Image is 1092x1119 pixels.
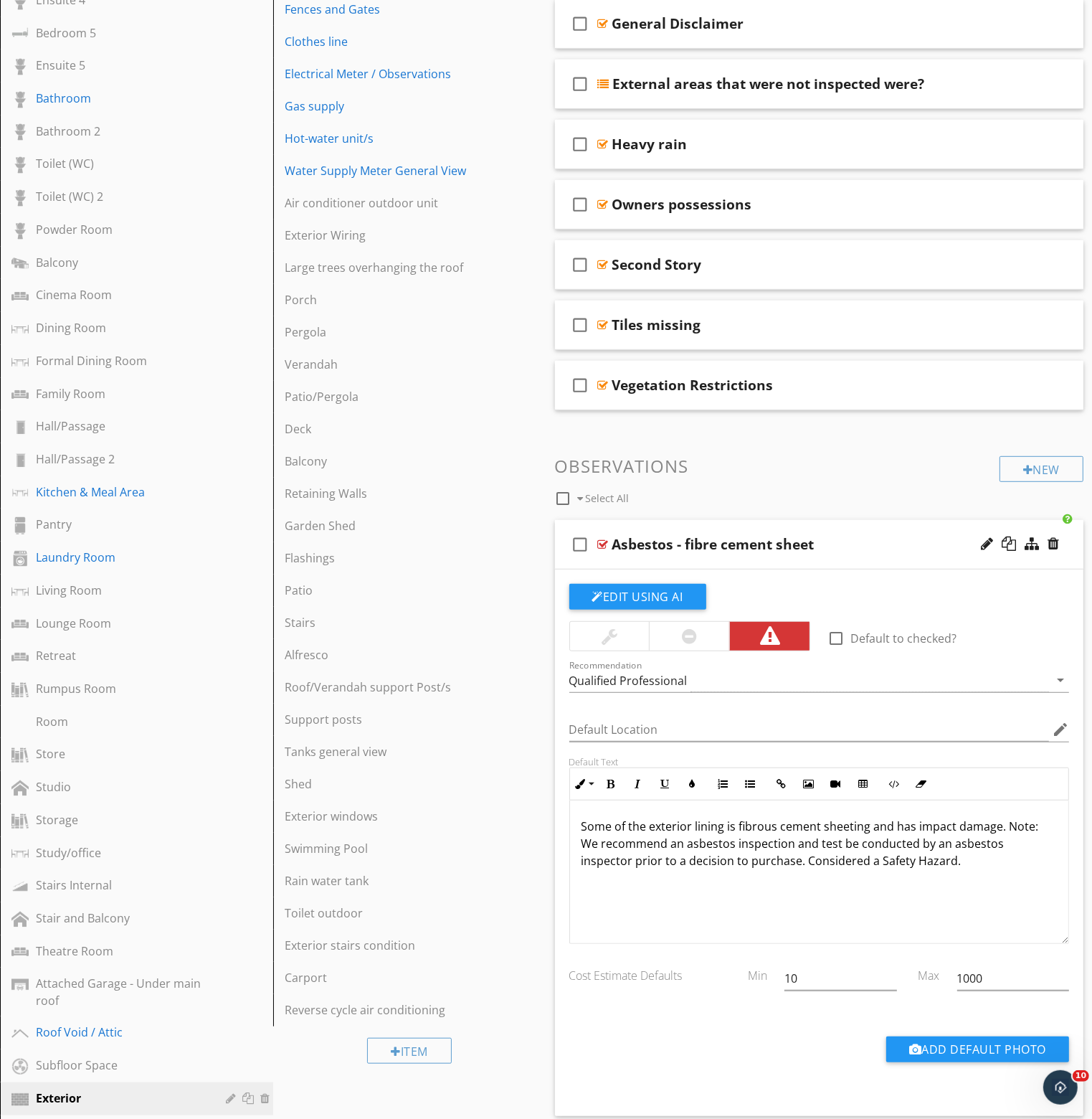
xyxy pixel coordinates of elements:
div: Second Story [612,256,702,273]
span: 10 [1073,1070,1089,1082]
button: Underline (Ctrl+U) [652,770,679,798]
div: Store [36,745,205,762]
button: Colors [679,770,706,798]
div: Balcony [36,254,205,271]
button: Clear Formatting [908,770,935,798]
div: Verandah [285,356,485,373]
div: Stairs [285,614,485,631]
div: External areas that were not inspected were? [613,75,925,93]
button: Inline Style [570,770,597,798]
div: Gas supply [285,98,485,115]
div: Retreat [36,647,205,664]
div: Powder Room [36,221,205,238]
label: Default to checked? [850,631,956,646]
div: Laundry Room [36,549,205,566]
div: Porch [285,291,485,308]
div: Alfresco [285,646,485,664]
div: Rain water tank [285,872,485,889]
i: check_box_outline_blank [569,308,592,342]
div: Clothes line [285,33,485,50]
div: Pergola [285,324,485,341]
div: Bathroom [36,90,205,107]
div: Retaining Walls [285,485,485,502]
div: Subfloor Space [36,1057,205,1074]
div: Cinema Room [36,286,205,303]
button: Italic (Ctrl+I) [625,770,652,798]
div: Reverse cycle air conditioning [285,1001,485,1019]
div: Patio/Pergola [285,388,485,405]
div: Flashings [285,549,485,567]
div: Balcony [285,453,485,470]
div: Exterior stairs condition [285,937,485,954]
button: Insert Link (Ctrl+K) [768,770,795,798]
div: Cost Estimate Defaults [561,955,733,984]
div: Large trees overhanging the roof [285,259,485,276]
div: Stair and Balcony [36,910,205,927]
button: Add Default Photo [886,1037,1069,1062]
div: Owners possessions [612,196,752,213]
div: Qualified Professional [569,674,688,687]
div: Deck [285,420,485,438]
div: Default Text [569,756,1070,768]
i: check_box_outline_blank [569,67,592,101]
div: Tiles missing [612,316,701,334]
div: Vegetation Restrictions [612,377,774,394]
div: Asbestos - fibre cement sheet [612,536,815,553]
div: Studio [36,778,205,795]
div: Support posts [285,711,485,728]
div: Lounge Room [36,615,205,632]
div: Air conditioner outdoor unit [285,194,485,212]
div: Bathroom 2 [36,123,205,140]
div: Theatre Room [36,943,205,960]
div: Room [36,713,205,730]
button: Unordered List [737,770,764,798]
button: Code View [880,770,908,798]
i: edit [1052,721,1069,738]
div: Exterior Wiring [285,227,485,244]
div: Tanks general view [285,743,485,760]
p: Some of the exterior lining is fibrous cement sheeting and has impact damage. Note: We recommend ... [581,818,1058,869]
div: Shed [285,775,485,793]
div: Toilet outdoor [285,905,485,922]
div: Exterior windows [285,808,485,825]
h3: Observations [555,456,1084,476]
div: Kitchen & Meal Area [36,483,205,501]
div: Max [906,955,949,984]
div: Heavy rain [612,136,688,153]
div: New [1000,456,1083,482]
div: Item [367,1038,452,1064]
div: Patio [285,582,485,599]
div: Rumpus Room [36,680,205,697]
i: check_box_outline_blank [569,187,592,222]
div: Min [733,955,776,984]
button: Bold (Ctrl+B) [597,770,625,798]
div: Study/office [36,844,205,861]
button: Insert Table [850,770,877,798]
button: Insert Video [822,770,850,798]
div: Fences and Gates [285,1,485,18]
div: Bedroom 5 [36,24,205,42]
button: Insert Image (Ctrl+P) [795,770,822,798]
iframe: Intercom live chat [1043,1070,1078,1105]
div: Ensuite 5 [36,57,205,74]
div: Storage [36,811,205,828]
div: Family Room [36,385,205,402]
div: Pantry [36,516,205,533]
i: check_box_outline_blank [569,127,592,161]
div: Carport [285,969,485,986]
div: Electrical Meter / Observations [285,65,485,82]
div: Roof/Verandah support Post/s [285,679,485,696]
div: General Disclaimer [612,15,744,32]
div: Toilet (WC) [36,155,205,172]
div: Garden Shed [285,517,485,534]
div: Attached Garage - Under main roof [36,975,205,1009]
div: Toilet (WC) 2 [36,188,205,205]
div: Formal Dining Room [36,352,205,369]
span: Select All [585,491,629,505]
i: check_box_outline_blank [569,527,592,562]
i: check_box_outline_blank [569,368,592,402]
div: Living Room [36,582,205,599]
div: Roof Void / Attic [36,1024,205,1041]
div: Swimming Pool [285,840,485,857]
div: Water Supply Meter General View [285,162,485,179]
